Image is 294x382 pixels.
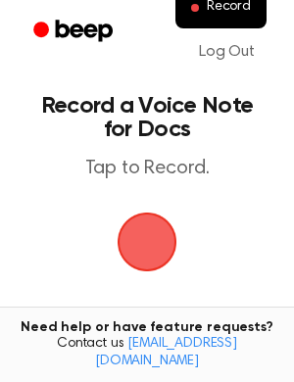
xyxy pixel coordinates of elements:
[20,13,130,51] a: Beep
[12,336,282,370] span: Contact us
[35,157,259,181] p: Tap to Record.
[179,28,274,75] a: Log Out
[35,94,259,141] h1: Record a Voice Note for Docs
[95,337,237,368] a: [EMAIL_ADDRESS][DOMAIN_NAME]
[118,213,176,271] img: Beep Logo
